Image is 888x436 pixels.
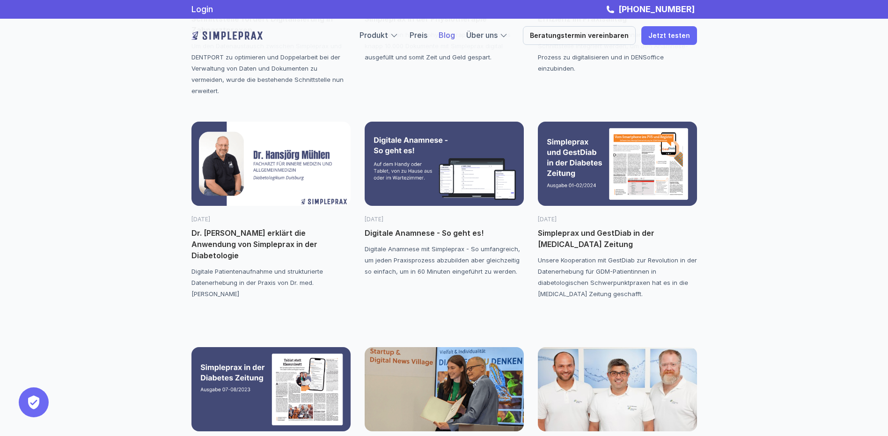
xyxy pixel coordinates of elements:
p: Jetzt testen [648,32,690,40]
p: [DATE] [365,215,524,224]
a: Jetzt testen [641,26,697,45]
p: Digitale Anamnese - So geht es! [365,227,524,239]
img: Simpleprax in der Diabetes Zeitung [191,347,351,431]
p: Unsere Kooperation mit GestDiab zur Revolution in der Datenerhebung für GDM-Patientinnen in diabe... [538,254,697,299]
p: Simpleprax und GestDiab in der [MEDICAL_DATA] Zeitung [538,227,697,250]
p: Beratungstermin vereinbaren [530,32,629,40]
p: Um den Datenaustausch zwischen Simpleprax und DENTPORT zu optimieren und Doppelarbeit bei der Ver... [191,40,351,96]
a: [PHONE_NUMBER] [616,4,697,14]
img: Portrait Ärzteteam Urologie am Ring [538,347,697,431]
a: Preis [410,30,427,40]
a: Digitale Anamnese mit Simpleprax[DATE]Digitale Anamnese - So geht es!Digitale Anamnese mit Simple... [365,122,524,277]
img: Simpleprax auf dem Diabetes-Kongress [365,347,524,431]
img: Digitale Anamnese mit Simpleprax [365,122,524,206]
p: [DATE] [191,215,351,224]
a: Über uns [466,30,498,40]
p: [DATE] [538,215,697,224]
img: Simpleprax in der Diabetes Zeitung [538,122,697,206]
p: Digitale Patientenaufnahme und strukturierte Datenerhebung in der Praxis von Dr. med. [PERSON_NAME] [191,266,351,299]
a: Simpleprax in der Diabetes Zeitung[DATE]Simpleprax und GestDiab in der [MEDICAL_DATA] ZeitungUnse... [538,122,697,299]
a: Beratungstermin vereinbaren [523,26,636,45]
a: Produkt [360,30,388,40]
a: [DATE]Dr. [PERSON_NAME] erklärt die Anwendung von Simpleprax in der DiabetologieDigitale Patiente... [191,122,351,299]
a: Blog [439,30,455,40]
p: Digitale Anamnese mit Simpleprax - So umfangreich, um jeden Praxisprozess abzubilden aber gleichz... [365,243,524,277]
a: Login [191,4,213,14]
strong: [PHONE_NUMBER] [618,4,695,14]
p: Dr. [PERSON_NAME] erklärt die Anwendung von Simpleprax in der Diabetologie [191,227,351,261]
